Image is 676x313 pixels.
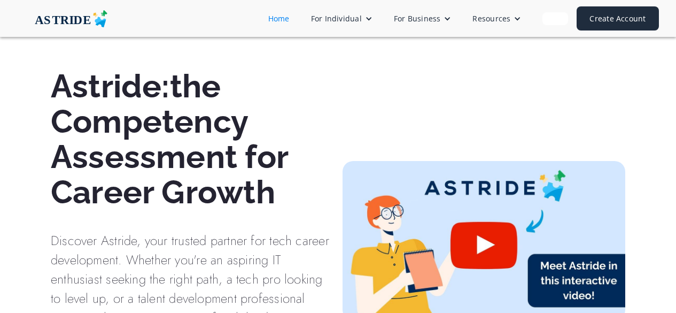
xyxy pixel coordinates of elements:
div: For Individual [300,9,383,28]
div: Resources [462,9,532,28]
div: For Business [383,9,462,28]
div: For Individual [311,13,362,24]
div: Resources [472,13,510,24]
div: For Business [394,13,441,24]
h1: Astride:the Competency Assessment for Career Growth [51,68,333,210]
a: Home [258,9,300,28]
a: Create Account [577,6,658,30]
